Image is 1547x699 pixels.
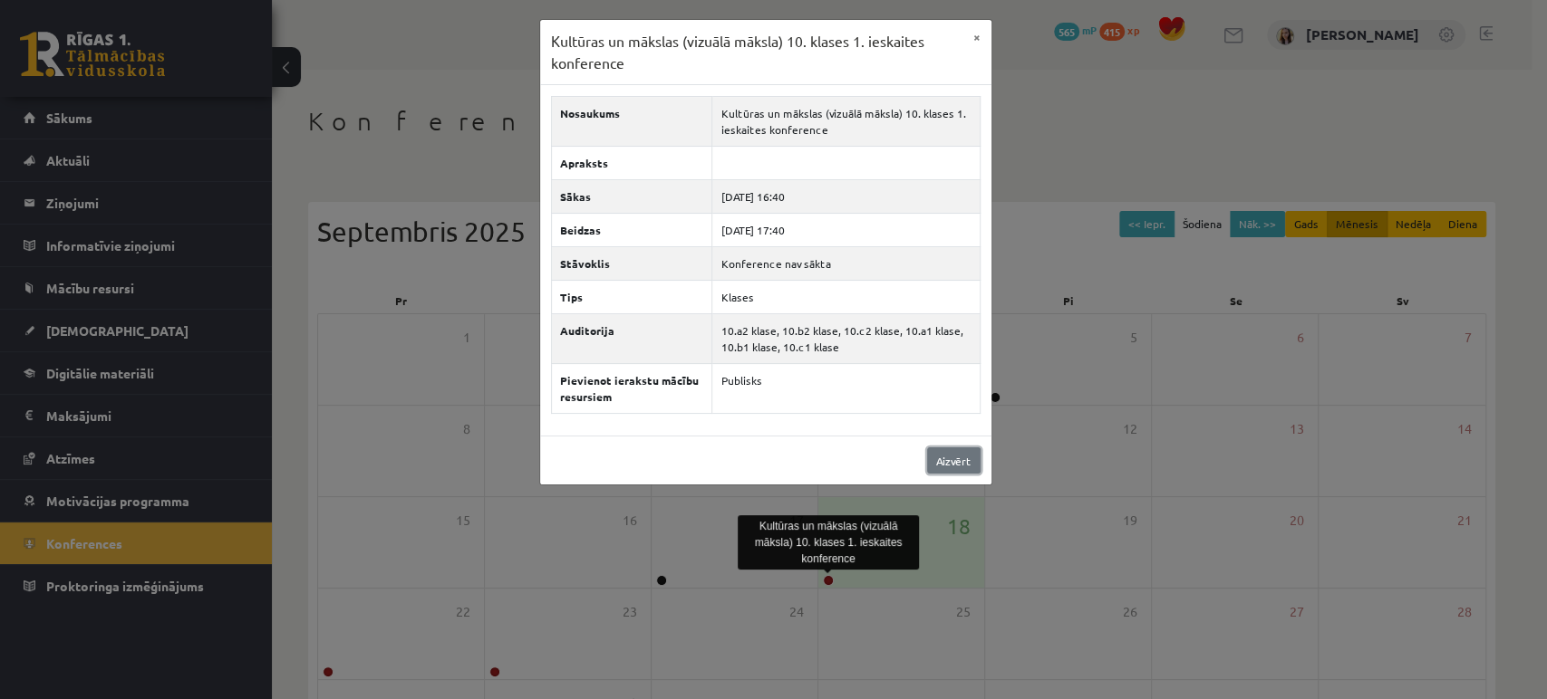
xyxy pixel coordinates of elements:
th: Apraksts [552,147,712,180]
td: [DATE] 16:40 [712,180,981,214]
button: × [962,20,991,54]
div: Kultūras un mākslas (vizuālā māksla) 10. klases 1. ieskaites konference [738,515,919,570]
td: Klases [712,281,981,314]
th: Pievienot ierakstu mācību resursiem [552,364,712,414]
th: Sākas [552,180,712,214]
th: Nosaukums [552,97,712,147]
td: Publisks [712,364,981,414]
td: Konference nav sākta [712,247,981,281]
td: Kultūras un mākslas (vizuālā māksla) 10. klases 1. ieskaites konference [712,97,981,147]
th: Tips [552,281,712,314]
a: Aizvērt [927,447,981,474]
td: [DATE] 17:40 [712,214,981,247]
td: 10.a2 klase, 10.b2 klase, 10.c2 klase, 10.a1 klase, 10.b1 klase, 10.c1 klase [712,314,981,364]
h3: Kultūras un mākslas (vizuālā māksla) 10. klases 1. ieskaites konference [551,31,962,73]
th: Stāvoklis [552,247,712,281]
th: Auditorija [552,314,712,364]
th: Beidzas [552,214,712,247]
